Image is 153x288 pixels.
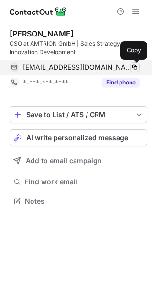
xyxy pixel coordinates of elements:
[10,152,147,169] button: Add to email campaign
[10,6,67,17] img: ContactOut v5.3.10
[23,63,132,72] span: [EMAIL_ADDRESS][DOMAIN_NAME]
[26,111,131,119] div: Save to List / ATS / CRM
[10,175,147,189] button: Find work email
[102,78,140,87] button: Reveal Button
[10,194,147,208] button: Notes
[10,106,147,123] button: save-profile-one-click
[25,197,143,205] span: Notes
[10,39,147,57] div: CSO at AMTRION GmbH | Sales Strategy, Innovation Development
[26,134,128,142] span: AI write personalized message
[10,29,74,38] div: [PERSON_NAME]
[26,157,102,165] span: Add to email campaign
[10,129,147,146] button: AI write personalized message
[25,178,143,186] span: Find work email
